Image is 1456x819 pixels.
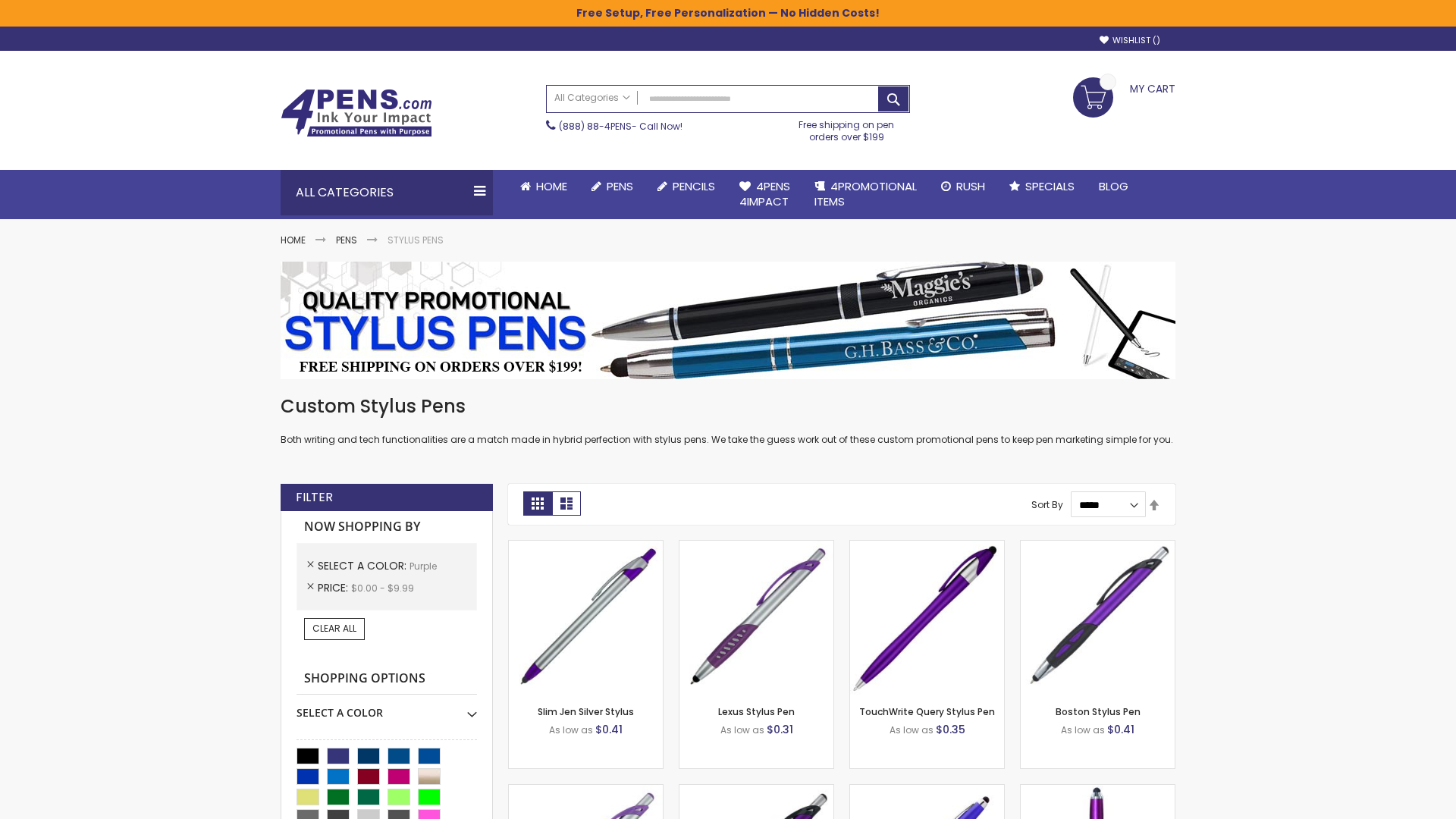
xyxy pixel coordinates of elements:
a: All Categories [547,86,638,111]
a: Pencils [645,170,727,203]
strong: Filter [296,489,333,506]
a: Home [508,170,579,203]
a: Clear All [304,618,365,639]
a: Lexus Stylus Pen-Purple [679,540,833,553]
span: 4Pens 4impact [739,178,790,209]
span: 4PROMOTIONAL ITEMS [814,178,917,209]
a: TouchWrite Query Stylus Pen [859,705,995,718]
span: - Call Now! [559,120,682,133]
span: Pens [607,178,633,194]
a: 4Pens4impact [727,170,802,219]
span: $0.35 [936,722,965,737]
a: 4PROMOTIONALITEMS [802,170,929,219]
img: Boston Stylus Pen-Purple [1021,541,1175,695]
span: As low as [1061,723,1105,736]
a: Sierra Stylus Twist Pen-Purple [850,784,1004,797]
span: As low as [890,723,934,736]
span: Blog [1099,178,1128,194]
a: Slim Jen Silver Stylus-Purple [509,540,663,553]
a: Blog [1087,170,1141,203]
img: Stylus Pens [281,262,1175,379]
span: Select A Color [318,558,409,573]
a: TouchWrite Command Stylus Pen-Purple [1021,784,1175,797]
a: Specials [997,170,1087,203]
a: TouchWrite Query Stylus Pen-Purple [850,540,1004,553]
span: Home [536,178,567,194]
span: Purple [409,560,437,573]
div: Select A Color [297,695,477,720]
label: Sort By [1031,498,1063,511]
span: All Categories [554,92,630,104]
a: Lexus Stylus Pen [718,705,795,718]
span: As low as [549,723,593,736]
a: Boston Stylus Pen [1056,705,1141,718]
a: (888) 88-4PENS [559,120,632,133]
a: Wishlist [1100,35,1160,46]
strong: Now Shopping by [297,511,477,543]
span: Rush [956,178,985,194]
span: Price [318,580,351,595]
div: Both writing and tech functionalities are a match made in hybrid perfection with stylus pens. We ... [281,394,1175,447]
a: Pens [336,234,357,246]
img: 4Pens Custom Pens and Promotional Products [281,89,432,137]
a: Slim Jen Silver Stylus [538,705,634,718]
strong: Stylus Pens [388,234,444,246]
div: All Categories [281,170,493,215]
h1: Custom Stylus Pens [281,394,1175,419]
span: $0.41 [595,722,623,737]
span: Pencils [673,178,715,194]
img: TouchWrite Query Stylus Pen-Purple [850,541,1004,695]
img: Slim Jen Silver Stylus-Purple [509,541,663,695]
span: $0.00 - $9.99 [351,582,414,595]
span: $0.31 [767,722,793,737]
a: Lexus Metallic Stylus Pen-Purple [679,784,833,797]
a: Rush [929,170,997,203]
div: Free shipping on pen orders over $199 [783,113,911,143]
span: $0.41 [1107,722,1134,737]
a: Pens [579,170,645,203]
span: As low as [720,723,764,736]
a: Home [281,234,306,246]
span: Clear All [312,622,356,635]
span: Specials [1025,178,1075,194]
a: Boston Stylus Pen-Purple [1021,540,1175,553]
a: Boston Silver Stylus Pen-Purple [509,784,663,797]
strong: Shopping Options [297,663,477,695]
img: Lexus Stylus Pen-Purple [679,541,833,695]
strong: Grid [523,491,552,516]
